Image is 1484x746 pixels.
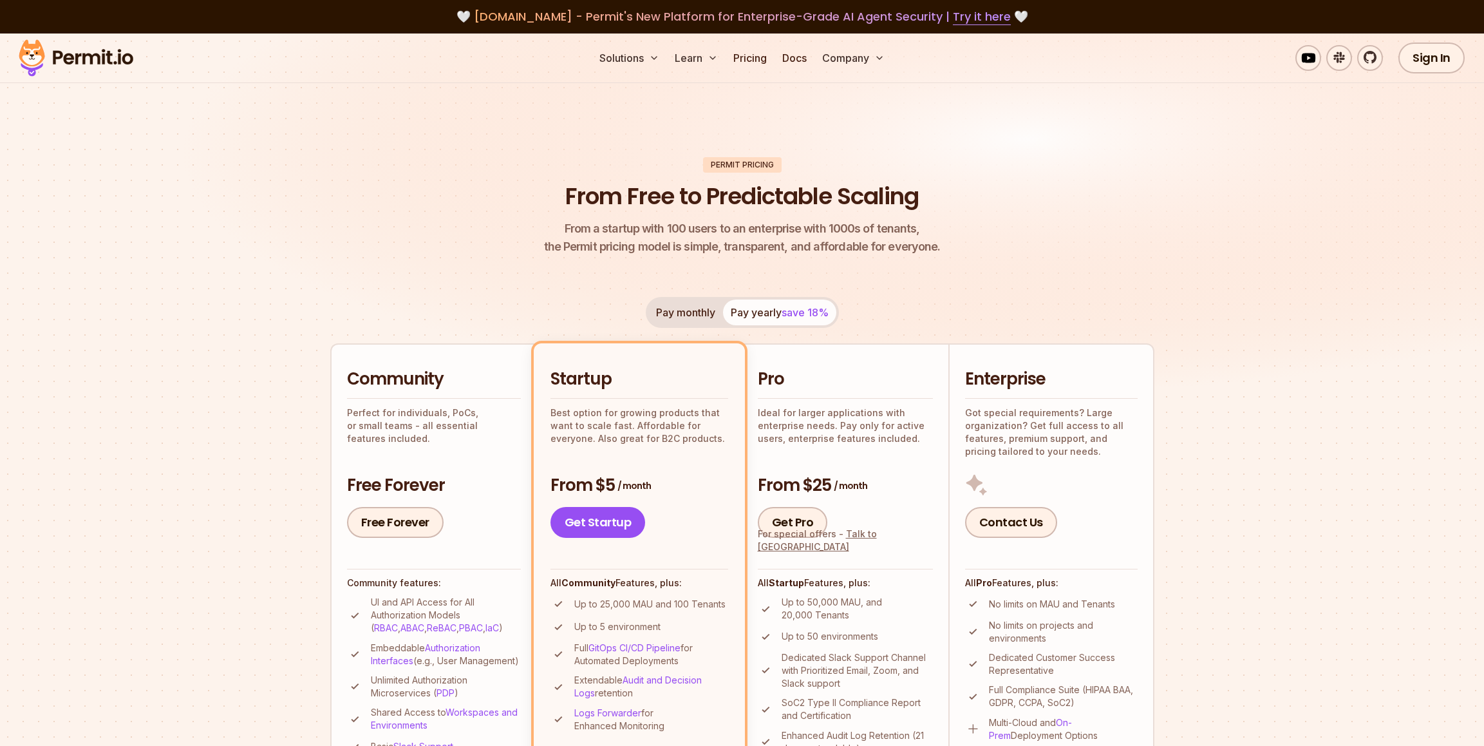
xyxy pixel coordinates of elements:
p: Full for Automated Deployments [574,642,728,667]
a: Pricing [728,45,772,71]
a: Authorization Interfaces [371,642,480,666]
p: No limits on projects and environments [989,619,1138,645]
a: GitOps CI/CD Pipeline [588,642,681,653]
p: Up to 50 environments [782,630,878,643]
h4: Community features: [347,577,521,589]
h2: Enterprise [965,368,1138,391]
p: UI and API Access for All Authorization Models ( , , , , ) [371,596,521,635]
div: Permit Pricing [703,157,782,173]
h3: From $5 [550,474,728,497]
button: Learn [670,45,723,71]
span: From a startup with 100 users to an enterprise with 1000s of tenants, [544,220,941,238]
a: ABAC [400,622,424,633]
p: Unlimited Authorization Microservices ( ) [371,674,521,700]
h4: All Features, plus: [758,577,933,589]
a: On-Prem [989,717,1072,741]
a: Logs Forwarder [574,707,641,718]
h1: From Free to Predictable Scaling [565,180,919,213]
a: IaC [485,622,499,633]
a: Get Startup [550,507,646,538]
div: For special offers - [758,528,933,553]
p: the Permit pricing model is simple, transparent, and affordable for everyone. [544,220,941,256]
h4: All Features, plus: [965,577,1138,589]
p: Got special requirements? Large organization? Get full access to all features, premium support, a... [965,406,1138,458]
span: / month [834,479,867,492]
p: Ideal for larger applications with enterprise needs. Pay only for active users, enterprise featur... [758,406,933,445]
button: Solutions [594,45,664,71]
strong: Pro [976,577,992,588]
p: Multi-Cloud and Deployment Options [989,716,1138,742]
p: SoC2 Type II Compliance Report and Certification [782,696,933,722]
button: Pay monthly [648,300,723,325]
p: Embeddable (e.g., User Management) [371,642,521,667]
a: Free Forever [347,507,444,538]
div: 🤍 🤍 [31,8,1453,26]
h2: Pro [758,368,933,391]
p: Extendable retention [574,674,728,700]
strong: Community [561,577,615,588]
h2: Startup [550,368,728,391]
a: PBAC [459,622,483,633]
a: Audit and Decision Logs [574,674,702,698]
p: No limits on MAU and Tenants [989,598,1115,611]
p: Best option for growing products that want to scale fast. Affordable for everyone. Also great for... [550,406,728,445]
p: Full Compliance Suite (HIPAA BAA, GDPR, CCPA, SoC2) [989,684,1138,709]
h4: All Features, plus: [550,577,728,589]
a: Docs [777,45,812,71]
p: for Enhanced Monitoring [574,707,728,732]
p: Up to 5 environment [574,620,661,633]
p: Up to 50,000 MAU, and 20,000 Tenants [782,596,933,622]
a: ReBAC [427,622,456,633]
h3: From $25 [758,474,933,497]
strong: Startup [769,577,804,588]
button: Company [817,45,890,71]
a: Sign In [1398,43,1465,73]
a: Get Pro [758,507,828,538]
a: PDP [437,687,455,698]
span: [DOMAIN_NAME] - Permit's New Platform for Enterprise-Grade AI Agent Security | [474,8,1011,24]
p: Shared Access to [371,706,521,732]
p: Up to 25,000 MAU and 100 Tenants [574,598,726,611]
a: Try it here [953,8,1011,25]
p: Perfect for individuals, PoCs, or small teams - all essential features included. [347,406,521,445]
span: / month [617,479,651,492]
p: Dedicated Slack Support Channel with Prioritized Email, Zoom, and Slack support [782,651,933,690]
a: Contact Us [965,507,1057,538]
h3: Free Forever [347,474,521,497]
a: RBAC [374,622,398,633]
img: Permit logo [13,36,139,80]
p: Dedicated Customer Success Representative [989,651,1138,677]
h2: Community [347,368,521,391]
